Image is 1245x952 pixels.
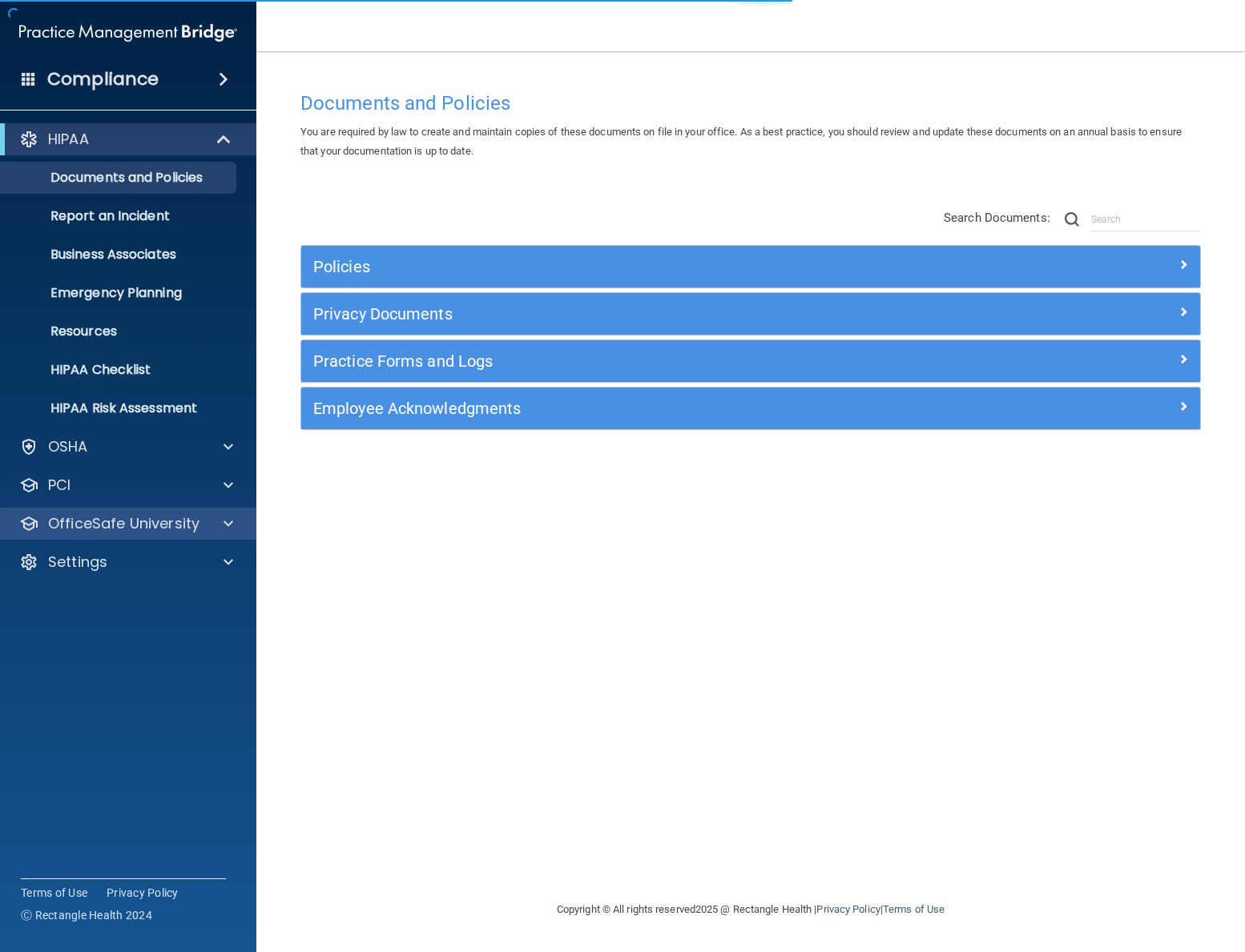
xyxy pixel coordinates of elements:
input: Search [1091,207,1201,231]
a: Privacy Policy [816,903,880,915]
span: Ⓒ Rectangle Health 2024 [21,907,152,923]
p: HIPAA [48,130,89,149]
a: PCI [19,476,233,495]
a: Terms of Use [883,903,945,915]
p: HIPAA Risk Assessment [10,400,229,416]
a: Practice Forms and Logs [313,348,1188,374]
p: Resources [10,323,229,339]
a: OfficeSafe University [19,514,233,533]
a: Terms of Use [21,885,87,901]
span: Search Documents: [944,211,1050,225]
a: HIPAA [19,130,232,149]
p: Documents and Policies [10,170,229,186]
h4: Compliance [47,68,159,90]
p: Report an Incident [10,208,229,224]
h5: Policies [313,258,964,275]
div: Copyright © All rights reserved 2025 @ Rectangle Health | | [458,884,1043,935]
img: ic-search.3b580494.png [1065,212,1079,227]
p: PCI [48,476,71,495]
a: Employee Acknowledgments [313,396,1188,421]
p: OfficeSafe University [48,514,199,533]
h5: Employee Acknowledgments [313,400,964,417]
p: Emergency Planning [10,285,229,301]
h4: Documents and Policies [300,93,1201,114]
p: OSHA [48,437,88,456]
a: Settings [19,552,233,572]
p: Settings [48,552,107,572]
p: Business Associates [10,247,229,263]
a: Policies [313,254,1188,279]
a: Privacy Policy [107,885,179,901]
img: PMB logo [19,17,237,49]
a: Privacy Documents [313,301,1188,327]
p: HIPAA Checklist [10,362,229,378]
span: You are required by law to create and maintain copies of these documents on file in your office. ... [300,126,1182,157]
h5: Practice Forms and Logs [313,352,964,370]
h5: Privacy Documents [313,305,964,323]
a: OSHA [19,437,233,456]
